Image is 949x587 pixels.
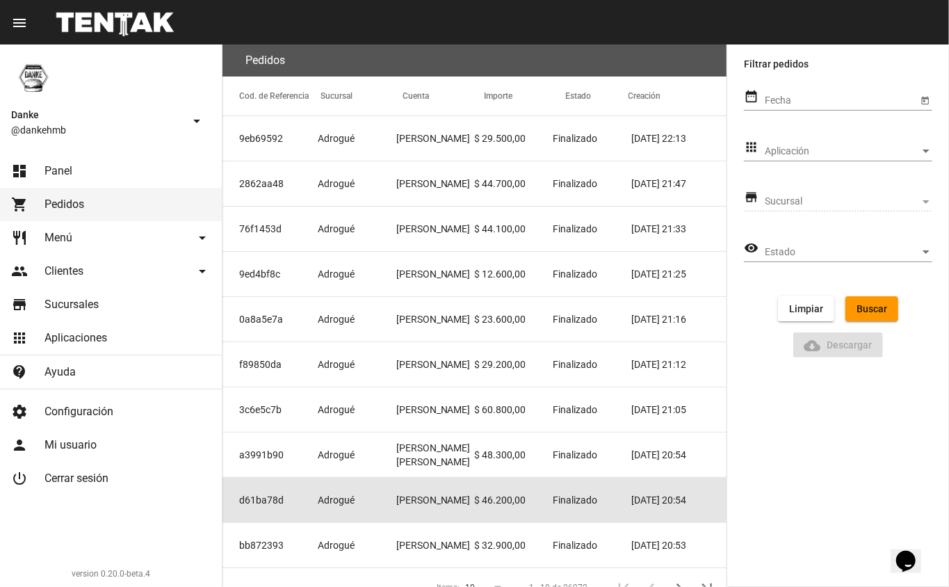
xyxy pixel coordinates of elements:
span: Aplicación [765,146,920,157]
mat-icon: power_settings_new [11,470,28,487]
img: 1d4517d0-56da-456b-81f5-6111ccf01445.png [11,56,56,100]
mat-cell: [DATE] 21:47 [631,161,727,206]
span: Adrogué [318,357,355,371]
span: Sucursal [765,196,920,207]
span: Mi usuario [44,438,97,452]
mat-cell: [DATE] 21:05 [631,387,727,432]
mat-cell: 2862aa48 [222,161,318,206]
mat-icon: shopping_cart [11,196,28,213]
mat-cell: $ 32.900,00 [474,523,553,568]
mat-cell: 9ed4bf8c [222,252,318,296]
span: Finalizado [553,448,597,462]
span: Cerrar sesión [44,472,108,485]
mat-select: Sucursal [765,196,932,207]
span: Finalizado [553,131,597,145]
mat-select: Estado [765,247,932,258]
label: Filtrar pedidos [744,56,932,72]
mat-cell: [DATE] 20:54 [631,433,727,477]
mat-icon: apps [11,330,28,346]
mat-header-cell: Sucursal [321,77,402,115]
flou-section-header: Pedidos [222,45,727,77]
mat-cell: 76f1453d [222,207,318,251]
mat-cell: [PERSON_NAME] [396,297,475,341]
span: Panel [44,164,72,178]
span: Adrogué [318,493,355,507]
mat-icon: arrow_drop_down [188,113,205,129]
mat-header-cell: Cuenta [403,77,484,115]
span: Aplicaciones [44,331,107,345]
mat-icon: menu [11,15,28,31]
span: Danke [11,106,183,123]
mat-icon: dashboard [11,163,28,179]
span: Menú [44,231,72,245]
mat-header-cell: Cod. de Referencia [222,77,321,115]
mat-cell: $ 60.800,00 [474,387,553,432]
mat-cell: $ 12.600,00 [474,252,553,296]
span: Finalizado [553,357,597,371]
span: Finalizado [553,177,597,191]
mat-cell: [DATE] 21:12 [631,342,727,387]
mat-cell: $ 29.500,00 [474,116,553,161]
mat-icon: restaurant [11,230,28,246]
mat-cell: [PERSON_NAME] [PERSON_NAME] [396,433,475,477]
span: Ayuda [44,365,76,379]
span: Finalizado [553,538,597,552]
mat-header-cell: Estado [566,77,628,115]
span: Finalizado [553,222,597,236]
span: Adrogué [318,222,355,236]
span: Finalizado [553,403,597,417]
iframe: chat widget [891,531,935,573]
mat-icon: settings [11,403,28,420]
h3: Pedidos [245,51,285,70]
mat-cell: [DATE] 21:16 [631,297,727,341]
mat-cell: 0a8a5e7a [222,297,318,341]
mat-icon: visibility [744,240,759,257]
mat-cell: [PERSON_NAME] [396,523,475,568]
span: Sucursales [44,298,99,312]
mat-cell: [DATE] 22:13 [631,116,727,161]
span: Pedidos [44,198,84,211]
mat-icon: person [11,437,28,453]
mat-cell: [DATE] 21:33 [631,207,727,251]
span: Adrogué [318,312,355,326]
span: Adrogué [318,267,355,281]
mat-icon: apps [744,139,759,156]
span: Limpiar [789,303,823,314]
mat-icon: people [11,263,28,280]
span: Adrogué [318,448,355,462]
mat-header-cell: Creación [628,77,727,115]
button: Open calendar [918,93,932,107]
span: Descargar [804,339,873,351]
mat-cell: [PERSON_NAME] [396,478,475,522]
mat-cell: $ 44.700,00 [474,161,553,206]
span: Finalizado [553,312,597,326]
mat-icon: store [11,296,28,313]
div: version 0.20.0-beta.4 [11,567,211,581]
input: Fecha [765,95,918,106]
mat-icon: Descargar Reporte [804,337,821,354]
mat-cell: bb872393 [222,523,318,568]
span: Buscar [857,303,887,314]
mat-cell: $ 48.300,00 [474,433,553,477]
mat-cell: $ 23.600,00 [474,297,553,341]
mat-cell: [PERSON_NAME] [396,207,475,251]
mat-cell: [PERSON_NAME] [396,161,475,206]
span: @dankehmb [11,123,183,137]
mat-cell: [PERSON_NAME] [396,116,475,161]
mat-cell: [DATE] 20:54 [631,478,727,522]
span: Configuración [44,405,113,419]
span: Finalizado [553,267,597,281]
button: Descargar ReporteDescargar [793,332,884,357]
span: Adrogué [318,131,355,145]
mat-cell: 9eb69592 [222,116,318,161]
mat-cell: [PERSON_NAME] [396,387,475,432]
mat-select: Aplicación [765,146,932,157]
mat-cell: $ 46.200,00 [474,478,553,522]
mat-icon: arrow_drop_down [194,263,211,280]
mat-cell: [DATE] 21:25 [631,252,727,296]
span: Finalizado [553,493,597,507]
span: Adrogué [318,538,355,552]
mat-cell: $ 44.100,00 [474,207,553,251]
mat-header-cell: Importe [484,77,565,115]
mat-icon: arrow_drop_down [194,230,211,246]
